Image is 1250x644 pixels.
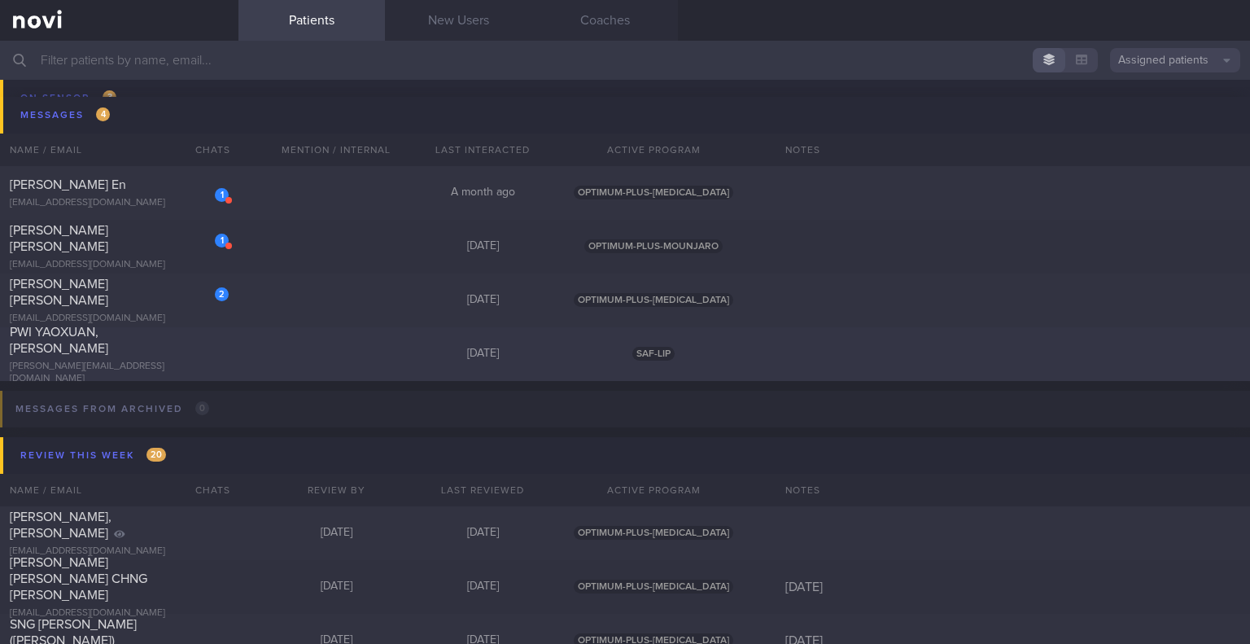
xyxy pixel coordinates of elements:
div: [EMAIL_ADDRESS][DOMAIN_NAME] [10,259,229,271]
div: 1 [215,188,229,202]
span: 20 [146,448,166,462]
span: OPTIMUM-PLUS-MOUNJARO [584,239,723,253]
div: [EMAIL_ADDRESS][DOMAIN_NAME] [10,313,229,325]
div: [EMAIL_ADDRESS][DOMAIN_NAME] [10,607,229,620]
span: [PERSON_NAME] [PERSON_NAME] [10,278,108,307]
div: [DATE] [409,347,556,361]
div: Mention / Internal [263,134,409,166]
div: [DATE] [409,580,556,594]
div: [DATE] [263,580,409,594]
div: [DATE] [409,239,556,254]
div: 1 [215,234,229,248]
div: Review By [263,474,409,506]
div: Last Interacted [409,134,556,166]
div: Review this week [16,445,170,467]
div: [DATE] [263,526,409,541]
div: Active Program [556,134,751,166]
span: [PERSON_NAME], [PERSON_NAME] [10,510,111,540]
span: [PERSON_NAME] [PERSON_NAME] CHNG [PERSON_NAME] [10,556,147,602]
div: [EMAIL_ADDRESS][DOMAIN_NAME] [10,545,229,558]
div: [PERSON_NAME][EMAIL_ADDRESS][DOMAIN_NAME] [10,361,229,385]
span: OPTIMUM-PLUS-[MEDICAL_DATA] [574,293,733,307]
span: OPTIMUM-PLUS-[MEDICAL_DATA] [574,580,733,594]
span: [PERSON_NAME] [PERSON_NAME] [10,224,108,253]
span: [PERSON_NAME] En [10,178,126,191]
span: 4 [96,107,110,121]
span: 0 [195,401,209,415]
span: SAF-LIP [632,347,675,361]
div: Messages from Archived [11,398,213,420]
span: PWI YAOXUAN, [PERSON_NAME] [10,326,108,355]
div: Notes [776,134,1250,166]
div: [EMAIL_ADDRESS][DOMAIN_NAME] [10,197,229,209]
div: [DATE] [776,579,1250,595]
div: [DATE] [409,293,556,308]
div: 2 [215,287,229,301]
div: [DATE] [409,526,556,541]
div: Active Program [556,474,751,506]
div: Notes [776,474,1250,506]
div: Last Reviewed [409,474,556,506]
span: OPTIMUM-PLUS-[MEDICAL_DATA] [574,186,733,199]
div: Messages [16,104,114,126]
button: Assigned patients [1110,48,1240,72]
div: Chats [173,134,238,166]
div: A month ago [409,186,556,200]
span: OPTIMUM-PLUS-[MEDICAL_DATA] [574,526,733,540]
div: Chats [173,474,238,506]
